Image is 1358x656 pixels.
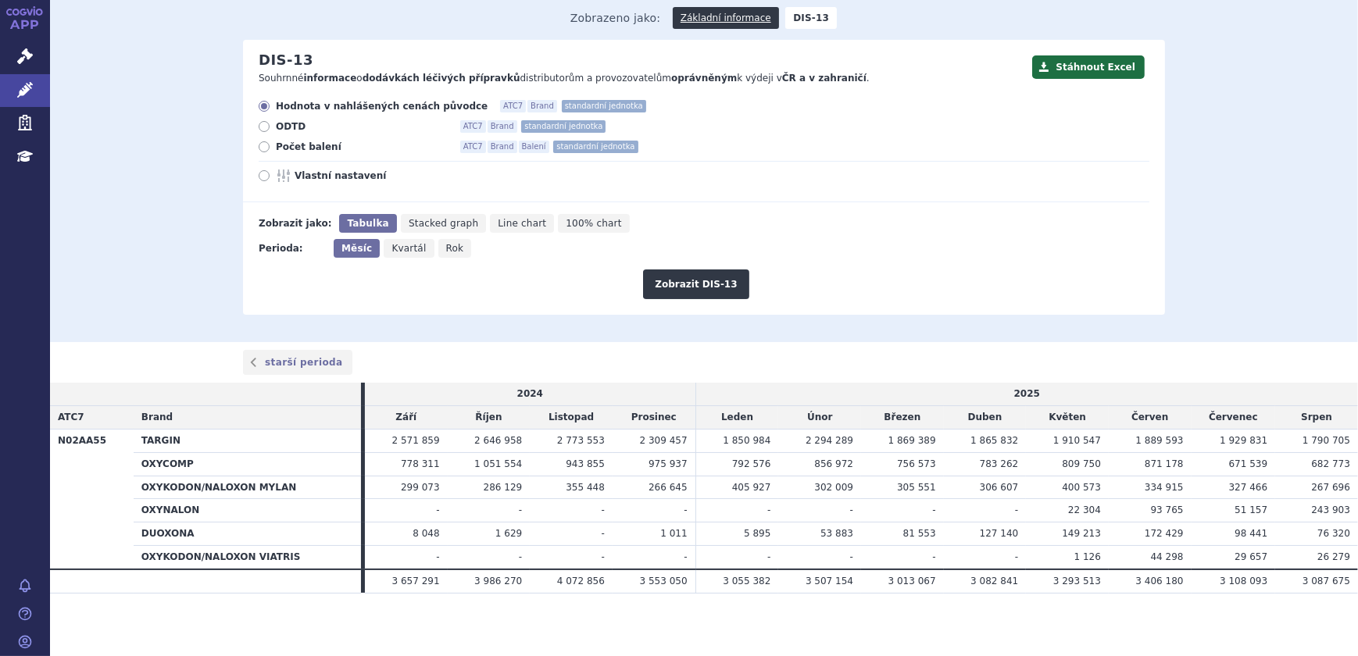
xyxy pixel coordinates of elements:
th: OXYKODON/NALOXON MYLAN [134,476,361,499]
span: 3 657 291 [392,576,440,586]
th: TARGIN [134,429,361,452]
a: Základní informace [673,7,779,29]
a: starší perioda [243,350,352,375]
strong: DIS-13 [785,7,837,29]
span: - [850,551,853,562]
td: Leden [695,406,778,430]
td: Duben [944,406,1027,430]
span: 400 573 [1062,482,1101,493]
td: Červenec [1192,406,1276,430]
span: 682 773 [1311,458,1350,469]
th: OXYNALON [134,499,361,522]
span: - [850,504,853,515]
span: Brand [527,100,557,112]
span: Brand [488,120,517,133]
span: Line chart [498,218,546,229]
strong: informace [304,73,357,84]
span: standardní jednotka [562,100,646,112]
span: - [1015,504,1018,515]
h2: DIS-13 [259,52,313,69]
span: standardní jednotka [553,141,638,153]
span: 405 927 [732,482,771,493]
span: Měsíc [341,243,372,254]
span: 1 865 832 [970,435,1018,446]
span: ATC7 [500,100,526,112]
span: Zobrazeno jako: [570,7,661,29]
th: N02AA55 [50,429,134,569]
th: DUOXONA [134,522,361,546]
span: 53 883 [820,528,853,539]
span: Vlastní nastavení [295,169,466,182]
span: 100% chart [566,218,621,229]
span: 149 213 [1062,528,1101,539]
span: 2 773 553 [557,435,605,446]
span: 3 986 270 [474,576,522,586]
span: 51 157 [1235,504,1267,515]
span: 1 051 554 [474,458,522,469]
td: Březen [861,406,944,430]
span: Hodnota v nahlášených cenách původce [276,100,488,112]
span: Brand [141,412,173,422]
td: 2025 [695,383,1358,405]
span: 2 309 457 [640,435,688,446]
span: 305 551 [897,482,936,493]
span: 1 869 389 [888,435,936,446]
span: 127 140 [980,528,1019,539]
span: Balení [519,141,549,153]
span: Počet balení [276,141,448,153]
span: 1 790 705 [1303,435,1350,446]
p: Souhrnné o distributorům a provozovatelům k výdeji v . [259,72,1024,85]
span: - [436,551,439,562]
div: Zobrazit jako: [259,214,331,233]
th: OXYKODON/NALOXON VIATRIS [134,545,361,569]
span: 1 910 547 [1053,435,1101,446]
span: 778 311 [401,458,440,469]
span: 756 573 [897,458,936,469]
span: 22 304 [1068,504,1101,515]
span: - [684,504,687,515]
span: - [519,551,522,562]
span: 76 320 [1317,528,1350,539]
span: - [602,551,605,562]
span: 5 895 [744,528,770,539]
td: 2024 [365,383,695,405]
span: 26 279 [1317,551,1350,562]
span: 1 889 593 [1136,435,1184,446]
td: Září [365,406,448,430]
span: Rok [446,243,464,254]
span: 3 293 513 [1053,576,1101,586]
span: 3 082 841 [970,576,1018,586]
span: 3 055 382 [723,576,770,586]
span: 327 466 [1229,482,1268,493]
span: 792 576 [732,458,771,469]
span: 3 553 050 [640,576,688,586]
span: 2 294 289 [806,435,853,446]
span: 3 108 093 [1220,576,1267,586]
span: 306 607 [980,482,1019,493]
span: 2 646 958 [474,435,522,446]
span: Brand [488,141,517,153]
td: Prosinec [613,406,695,430]
span: 299 073 [401,482,440,493]
span: 44 298 [1151,551,1184,562]
span: 856 972 [814,458,853,469]
span: 1 011 [660,528,687,539]
span: 1 629 [495,528,522,539]
span: - [767,551,770,562]
span: ATC7 [460,120,486,133]
span: Stacked graph [409,218,478,229]
span: 98 441 [1235,528,1267,539]
span: 3 507 154 [806,576,853,586]
td: Říjen [448,406,531,430]
span: 172 429 [1145,528,1184,539]
td: Červen [1109,406,1192,430]
span: - [767,504,770,515]
span: - [932,504,935,515]
div: Perioda: [259,239,326,258]
strong: oprávněným [671,73,737,84]
span: - [684,551,687,562]
span: 29 657 [1235,551,1267,562]
button: Stáhnout Excel [1032,55,1145,79]
td: Listopad [530,406,613,430]
span: 302 009 [814,482,853,493]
